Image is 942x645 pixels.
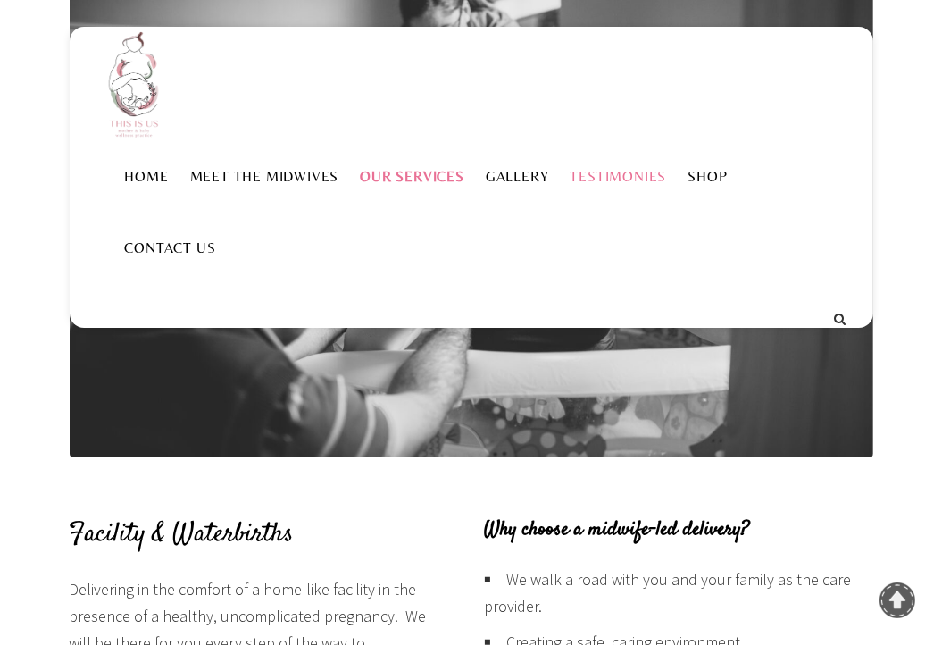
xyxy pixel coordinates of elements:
a: Our Services [349,168,475,185]
a: Meet the Midwives [179,168,350,185]
li: We walk a road with you and your family as the care provider. [485,566,873,629]
img: This is us practice [96,27,177,140]
a: Gallery [475,168,560,185]
strong: Why choose a midwife-led delivery? [485,515,750,544]
a: Shop [677,168,738,185]
a: Home [114,168,179,185]
a: Contact Us [114,239,227,256]
a: To Top [879,582,915,618]
h2: Facility & Waterbirths [70,515,431,554]
a: Testimonies [560,168,678,185]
